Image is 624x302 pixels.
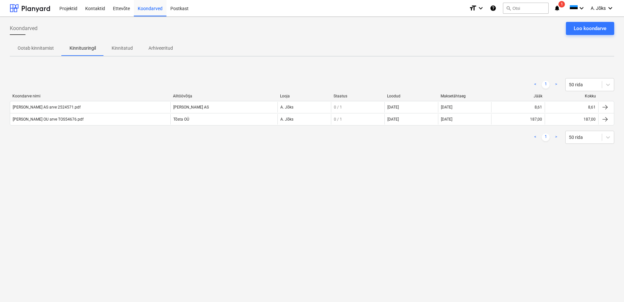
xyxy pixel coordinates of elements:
[490,4,496,12] i: Abikeskus
[70,45,96,52] p: Kinnitusringil
[170,102,277,112] div: [PERSON_NAME] AS
[554,4,560,12] i: notifications
[387,105,399,109] div: [DATE]
[548,94,596,98] div: Kokku
[530,117,542,122] div: 187,00
[552,81,560,89] a: Next page
[566,22,614,35] button: Loo koondarve
[535,105,542,109] div: 8,61
[469,4,477,12] i: format_size
[606,4,614,12] i: keyboard_arrow_down
[170,114,277,125] div: Tõsta OÜ
[542,133,550,141] a: Page 1 is your current page
[584,117,596,122] div: 187,00
[277,114,331,125] div: A. Jõks
[531,133,539,141] a: Previous page
[591,6,606,11] span: A. Jõks
[112,45,133,52] p: Kinnitatud
[438,102,491,112] div: [DATE]
[13,105,81,109] div: [PERSON_NAME] AS arve 2524571.pdf
[173,94,275,98] div: Alltöövõtja
[13,117,84,122] div: [PERSON_NAME] OU arve TOS54676.pdf
[334,105,342,109] span: 0 / 1
[387,117,399,122] div: [DATE]
[280,94,328,98] div: Looja
[387,94,435,98] div: Loodud
[494,94,542,98] div: Jääk
[591,271,624,302] iframe: Chat Widget
[277,102,331,112] div: A. Jõks
[441,94,489,98] div: Maksetähtaeg
[542,81,550,89] a: Page 1 is your current page
[10,25,38,32] span: Koondarved
[334,94,382,98] div: Staatus
[552,133,560,141] a: Next page
[12,94,168,98] div: Koondarve nimi
[578,4,585,12] i: keyboard_arrow_down
[503,3,549,14] button: Otsi
[334,117,342,122] span: 0 / 1
[506,6,511,11] span: search
[574,24,606,33] div: Loo koondarve
[148,45,173,52] p: Arhiveeritud
[18,45,54,52] p: Ootab kinnitamist
[588,105,596,109] div: 8,61
[438,114,491,125] div: [DATE]
[558,1,565,8] span: 1
[531,81,539,89] a: Previous page
[477,4,485,12] i: keyboard_arrow_down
